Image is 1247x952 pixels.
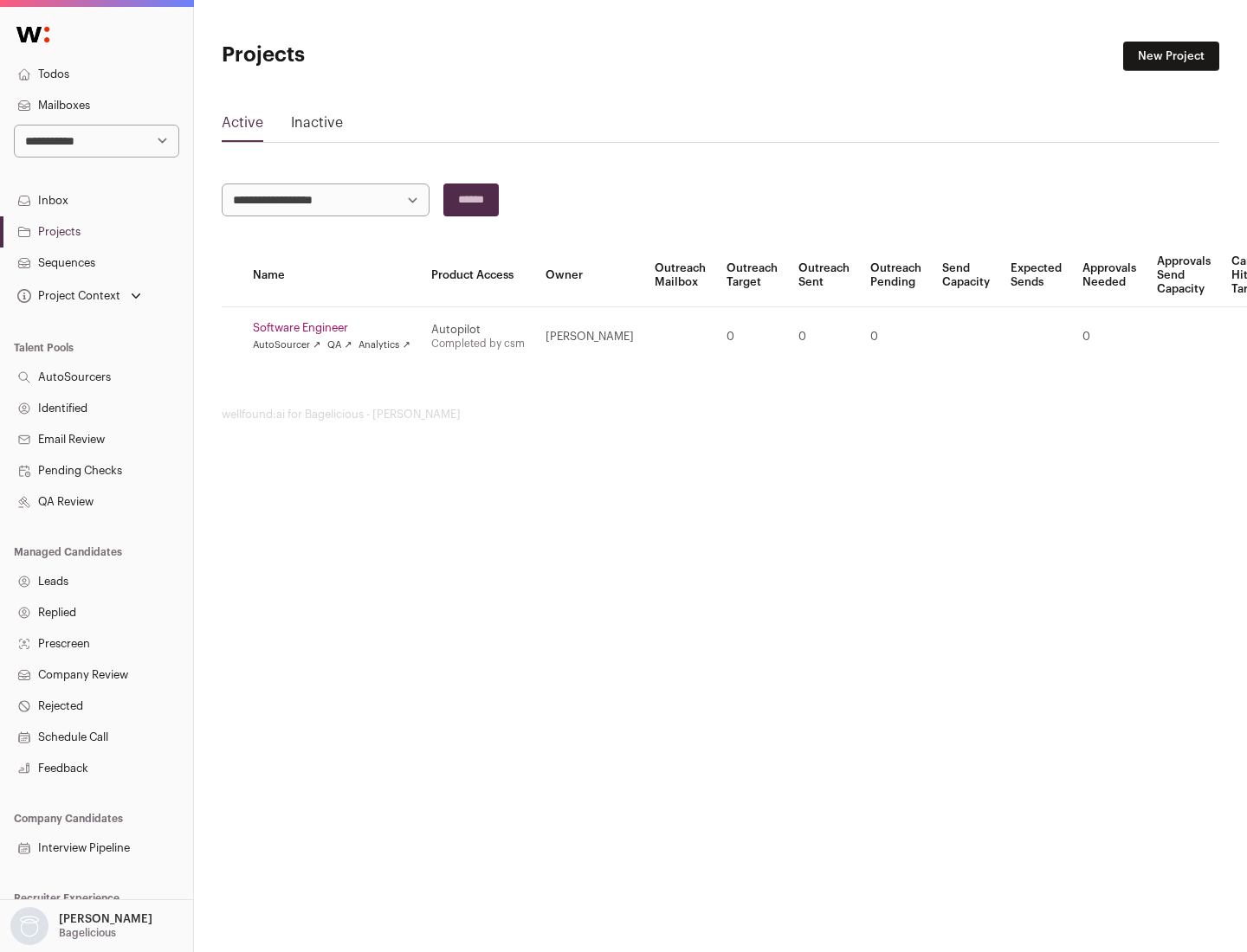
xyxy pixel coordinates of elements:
[716,244,788,307] th: Outreach Target
[431,323,525,337] div: Autopilot
[7,907,156,945] button: Open dropdown
[535,307,644,367] td: [PERSON_NAME]
[431,338,525,349] a: Completed by csm
[1072,307,1147,367] td: 0
[716,307,788,367] td: 0
[788,244,860,307] th: Outreach Sent
[14,284,145,308] button: Open dropdown
[7,17,59,52] img: Wellfound
[359,338,410,352] a: Analytics ↗
[222,42,554,69] h1: Projects
[10,907,48,945] img: nopic.png
[222,113,263,140] a: Active
[1000,244,1072,307] th: Expected Sends
[291,113,343,140] a: Inactive
[860,244,932,307] th: Outreach Pending
[59,926,116,940] p: Bagelicious
[327,338,352,352] a: QA ↗
[932,244,1000,307] th: Send Capacity
[788,307,860,367] td: 0
[1072,244,1147,307] th: Approvals Needed
[860,307,932,367] td: 0
[14,289,120,303] div: Project Context
[1147,244,1221,307] th: Approvals Send Capacity
[253,321,410,335] a: Software Engineer
[222,408,1219,421] footer: wellfound:ai for Bagelicious - [PERSON_NAME]
[253,338,320,352] a: AutoSourcer ↗
[421,244,535,307] th: Product Access
[1123,42,1219,71] a: New Project
[59,912,152,926] p: [PERSON_NAME]
[535,244,644,307] th: Owner
[644,244,716,307] th: Outreach Mailbox
[242,244,421,307] th: Name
